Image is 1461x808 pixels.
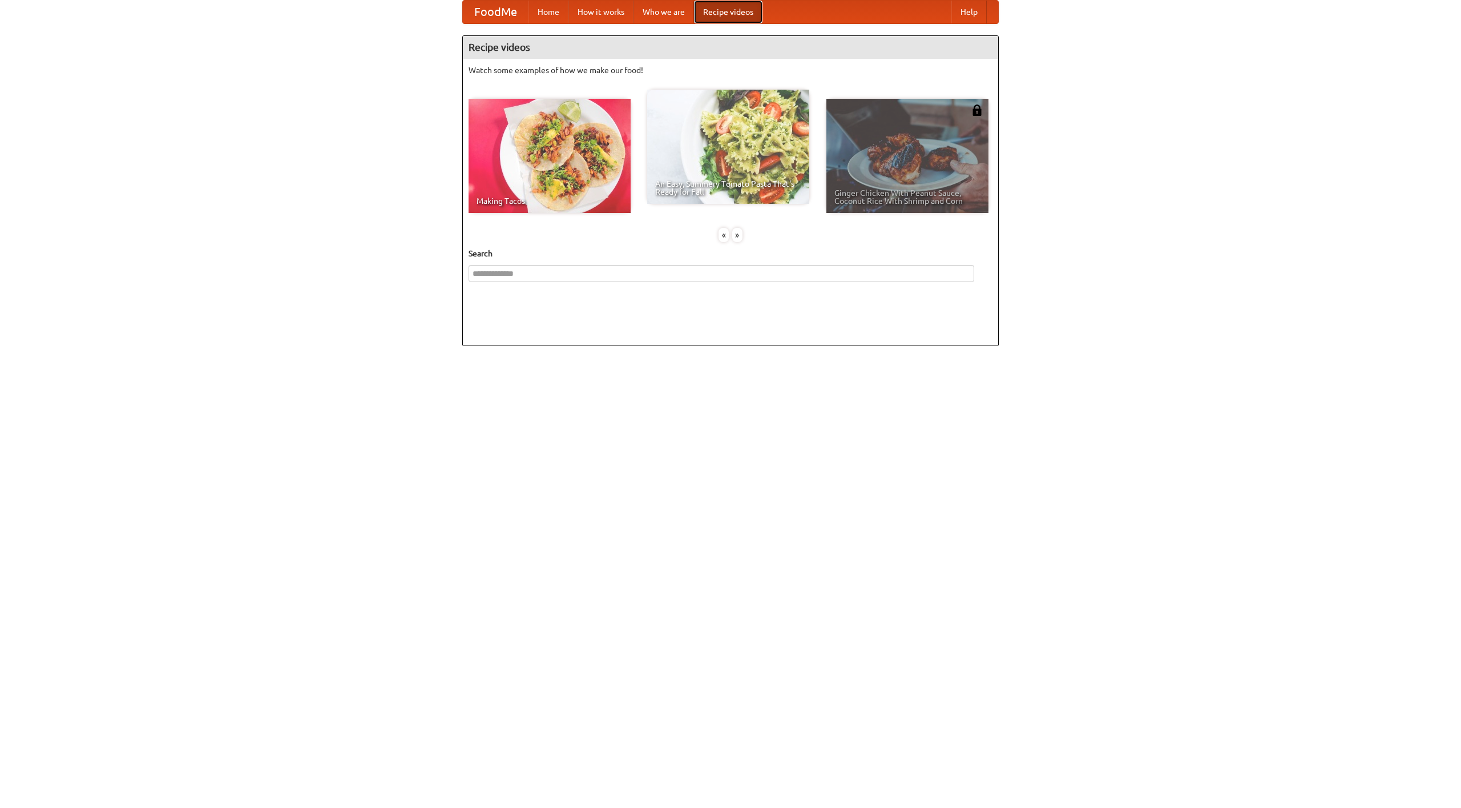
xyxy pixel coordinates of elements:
a: How it works [568,1,633,23]
a: Recipe videos [694,1,762,23]
img: 483408.png [971,104,983,116]
a: FoodMe [463,1,528,23]
h4: Recipe videos [463,36,998,59]
a: Help [951,1,987,23]
p: Watch some examples of how we make our food! [469,65,992,76]
a: Making Tacos [469,99,631,213]
div: « [719,228,729,242]
span: An Easy, Summery Tomato Pasta That's Ready for Fall [655,180,801,196]
div: » [732,228,742,242]
span: Making Tacos [477,197,623,205]
a: Home [528,1,568,23]
a: An Easy, Summery Tomato Pasta That's Ready for Fall [647,90,809,204]
a: Who we are [633,1,694,23]
h5: Search [469,248,992,259]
